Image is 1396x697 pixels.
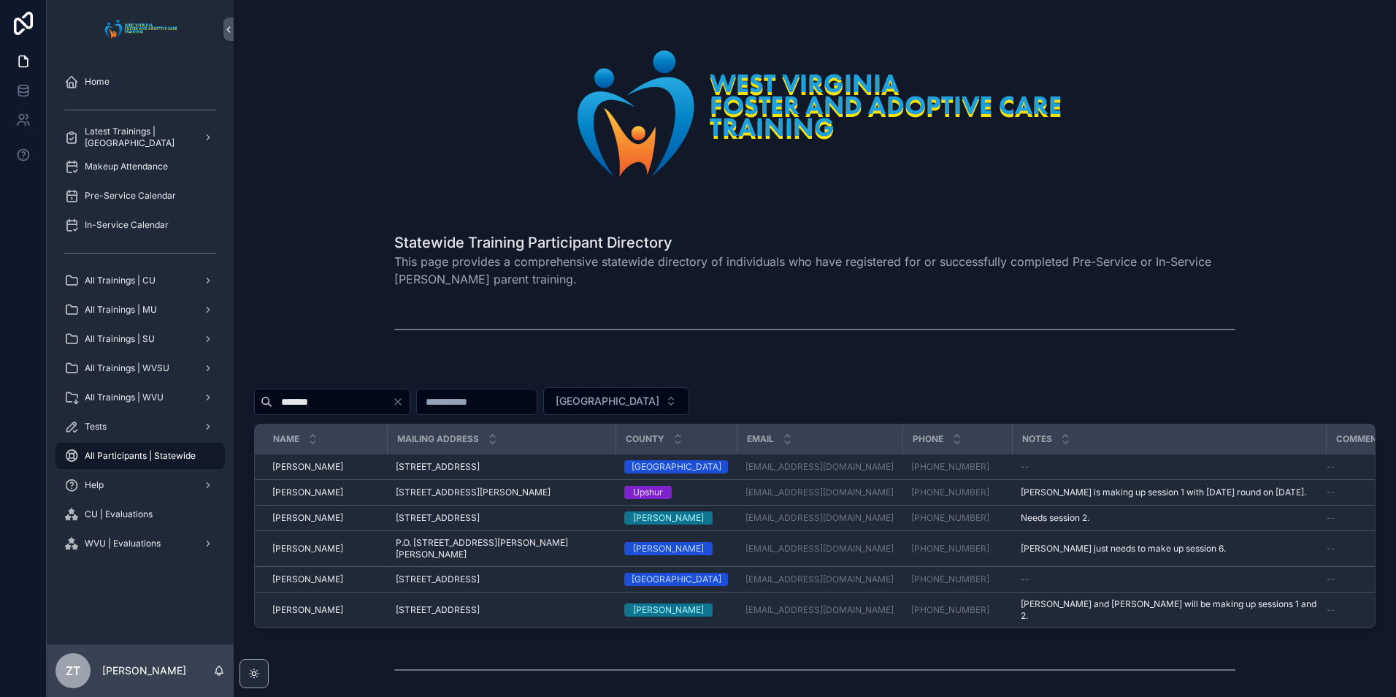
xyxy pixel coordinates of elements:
[47,58,234,576] div: scrollable content
[85,275,156,286] span: All Trainings | CU
[85,421,107,433] span: Tests
[745,487,894,498] a: [EMAIL_ADDRESS][DOMAIN_NAME]
[745,574,894,585] a: [EMAIL_ADDRESS][DOMAIN_NAME]
[85,76,110,88] span: Home
[55,443,225,469] a: All Participants | Statewide
[556,394,659,408] span: [GEOGRAPHIC_DATA]
[85,392,164,403] span: All Trainings | WVU
[633,603,704,617] div: [PERSON_NAME]
[85,450,196,462] span: All Participants | Statewide
[396,604,480,616] span: [STREET_ADDRESS]
[272,512,378,524] a: [PERSON_NAME]
[396,461,607,473] a: [STREET_ADDRESS]
[272,604,343,616] span: [PERSON_NAME]
[911,543,989,555] a: [PHONE_NUMBER]
[55,153,225,180] a: Makeup Attendance
[1021,512,1089,524] span: Needs session 2.
[85,509,153,520] span: CU | Evaluations
[85,362,169,374] span: All Trainings | WVSU
[745,512,894,524] a: [EMAIL_ADDRESS][DOMAIN_NAME]
[911,487,989,498] a: [PHONE_NUMBER]
[392,396,410,408] button: Clear
[396,574,480,585] span: [STREET_ADDRESS]
[55,326,225,352] a: All Trainings | SU
[1021,487,1306,498] span: [PERSON_NAME] is making up session 1 with [DATE] round on [DATE].
[272,487,378,498] a: [PERSON_NAME]
[272,461,343,473] span: [PERSON_NAME]
[745,461,894,473] a: [EMAIL_ADDRESS][DOMAIN_NAME]
[1021,543,1226,555] span: [PERSON_NAME] just needs to make up session 6.
[911,512,989,524] a: [PHONE_NUMBER]
[624,603,728,617] a: [PERSON_NAME]
[85,333,155,345] span: All Trainings | SU
[396,487,551,498] span: [STREET_ADDRESS][PERSON_NAME]
[911,512,1003,524] a: [PHONE_NUMBER]
[633,486,663,499] div: Upshur
[396,574,607,585] a: [STREET_ADDRESS]
[1021,487,1317,498] a: [PERSON_NAME] is making up session 1 with [DATE] round on [DATE].
[85,190,176,202] span: Pre-Service Calendar
[66,662,80,679] span: ZT
[396,512,480,524] span: [STREET_ADDRESS]
[1327,461,1335,473] span: --
[55,183,225,209] a: Pre-Service Calendar
[1021,461,1029,473] span: --
[55,530,225,557] a: WVU | Evaluations
[911,604,1003,616] a: [PHONE_NUMBER]
[394,253,1235,288] span: This page provides a comprehensive statewide directory of individuals who have registered for or ...
[626,433,664,445] span: County
[911,461,989,473] a: [PHONE_NUMBER]
[55,501,225,527] a: CU | Evaluations
[394,232,1235,253] h1: Statewide Training Participant Directory
[85,479,104,491] span: Help
[272,461,378,473] a: [PERSON_NAME]
[102,663,186,678] p: [PERSON_NAME]
[632,573,721,586] div: [GEOGRAPHIC_DATA]
[1022,433,1052,445] span: Notes
[633,542,704,555] div: [PERSON_NAME]
[272,543,378,555] a: [PERSON_NAME]
[55,124,225,151] a: Latest Trainings | [GEOGRAPHIC_DATA]
[55,414,225,440] a: Tests
[745,543,894,555] a: [EMAIL_ADDRESS][DOMAIN_NAME]
[272,512,343,524] span: [PERSON_NAME]
[1021,574,1317,585] a: --
[1021,574,1029,585] span: --
[745,604,894,616] a: [EMAIL_ADDRESS][DOMAIN_NAME]
[85,219,169,231] span: In-Service Calendar
[747,433,774,445] span: Email
[272,574,378,585] a: [PERSON_NAME]
[55,69,225,95] a: Home
[272,574,343,585] span: [PERSON_NAME]
[85,538,161,549] span: WVU | Evaluations
[1021,461,1317,473] a: --
[55,297,225,323] a: All Trainings | MU
[1327,512,1335,524] span: --
[1021,598,1317,622] a: [PERSON_NAME] and [PERSON_NAME] will be making up sessions 1 and 2.
[55,384,225,411] a: All Trainings | WVU
[1021,543,1317,555] a: [PERSON_NAME] just needs to make up session 6.
[55,212,225,238] a: In-Service Calendar
[396,604,607,616] a: [STREET_ADDRESS]
[396,537,607,560] span: P.O. [STREET_ADDRESS][PERSON_NAME][PERSON_NAME]
[913,433,943,445] span: Phone
[85,161,168,172] span: Makeup Attendance
[1327,543,1335,555] span: --
[55,355,225,381] a: All Trainings | WVSU
[624,460,728,473] a: [GEOGRAPHIC_DATA]
[550,35,1080,191] img: 31343-LogoRetina.png
[632,460,721,473] div: [GEOGRAPHIC_DATA]
[624,573,728,586] a: [GEOGRAPHIC_DATA]
[272,487,343,498] span: [PERSON_NAME]
[624,542,728,555] a: [PERSON_NAME]
[911,543,1003,555] a: [PHONE_NUMBER]
[85,126,191,149] span: Latest Trainings | [GEOGRAPHIC_DATA]
[911,461,1003,473] a: [PHONE_NUMBER]
[396,487,607,498] a: [STREET_ADDRESS][PERSON_NAME]
[911,574,989,585] a: [PHONE_NUMBER]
